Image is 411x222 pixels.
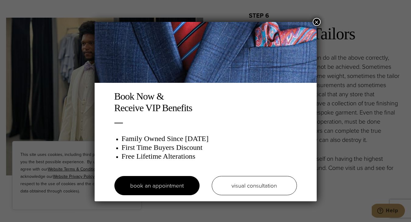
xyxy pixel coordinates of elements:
h3: First Time Buyers Discount [122,143,297,152]
h3: Free Lifetime Alterations [122,152,297,161]
a: visual consultation [212,176,297,195]
h3: Family Owned Since [DATE] [122,134,297,143]
h2: Book Now & Receive VIP Benefits [114,90,297,114]
span: Help [14,4,26,10]
button: Close [313,18,321,26]
a: book an appointment [114,176,200,195]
